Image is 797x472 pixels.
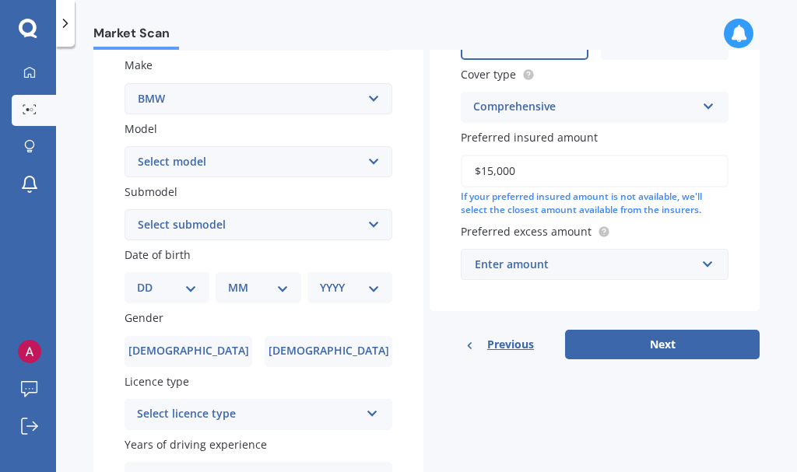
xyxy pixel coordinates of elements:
[125,121,157,136] span: Model
[125,437,267,452] span: Years of driving experience
[125,58,153,73] span: Make
[137,405,360,424] div: Select licence type
[93,26,179,47] span: Market Scan
[269,344,389,358] span: [DEMOGRAPHIC_DATA]
[125,374,189,389] span: Licence type
[461,191,729,217] div: If your preferred insured amount is not available, we'll select the closest amount available from...
[487,333,534,356] span: Previous
[461,67,516,82] span: Cover type
[461,155,729,187] input: Enter amount
[565,330,760,359] button: Next
[461,224,592,239] span: Preferred excess amount
[125,311,163,326] span: Gender
[125,184,177,199] span: Submodel
[657,37,672,51] span: No
[473,98,696,117] div: Comprehensive
[18,340,41,363] img: ACg8ocJdfBa5X18M6A-85jejQbdp11k5n2fppxeR3UxcUumjr9duFw=s96-c
[461,130,598,145] span: Preferred insured amount
[515,37,534,51] span: Yes
[128,344,249,358] span: [DEMOGRAPHIC_DATA]
[475,256,696,273] div: Enter amount
[125,247,191,262] span: Date of birth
